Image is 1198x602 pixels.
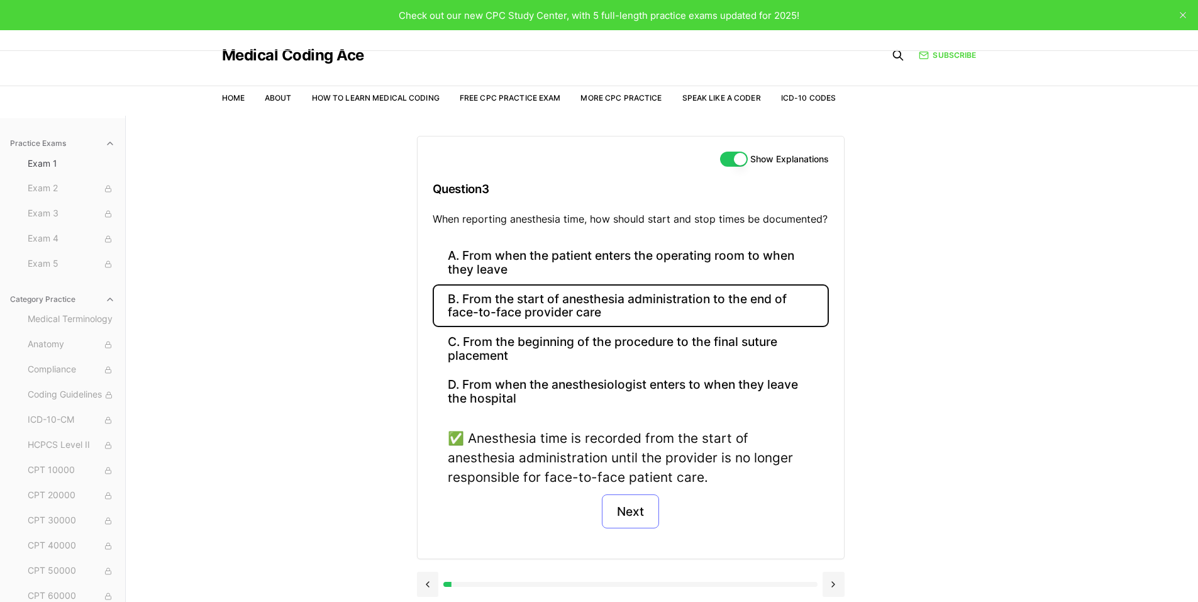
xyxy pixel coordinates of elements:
button: Compliance [23,360,120,380]
a: Medical Coding Ace [222,48,364,63]
button: HCPCS Level II [23,435,120,455]
button: Exam 4 [23,229,120,249]
span: Anatomy [28,338,115,352]
span: Exam 3 [28,207,115,221]
button: CPT 20000 [23,486,120,506]
h3: Question 3 [433,170,829,208]
span: Exam 4 [28,232,115,246]
a: ICD-10 Codes [781,93,836,103]
a: Speak Like a Coder [682,93,761,103]
span: Exam 5 [28,257,115,271]
button: Exam 1 [23,153,120,174]
p: When reporting anesthesia time, how should start and stop times be documented? [433,211,829,226]
a: More CPC Practice [580,93,662,103]
label: Show Explanations [750,155,829,164]
span: CPT 30000 [28,514,115,528]
button: Medical Terminology [23,309,120,330]
span: CPT 50000 [28,564,115,578]
span: CPT 10000 [28,464,115,477]
button: Practice Exams [5,133,120,153]
span: Medical Terminology [28,313,115,326]
button: Exam 5 [23,254,120,274]
button: D. From when the anesthesiologist enters to when they leave the hospital [433,371,829,413]
button: Coding Guidelines [23,385,120,405]
span: CPT 20000 [28,489,115,503]
button: Anatomy [23,335,120,355]
button: CPT 40000 [23,536,120,556]
a: About [265,93,292,103]
button: close [1173,5,1193,25]
span: Coding Guidelines [28,388,115,402]
button: Exam 3 [23,204,120,224]
button: CPT 10000 [23,460,120,481]
button: ICD-10-CM [23,410,120,430]
button: CPT 30000 [23,511,120,531]
span: CPT 40000 [28,539,115,553]
div: ✅ Anesthesia time is recorded from the start of anesthesia administration until the provider is n... [448,428,814,488]
button: B. From the start of anesthesia administration to the end of face-to-face provider care [433,284,829,327]
span: Exam 1 [28,157,115,170]
span: Exam 2 [28,182,115,196]
button: C. From the beginning of the procedure to the final suture placement [433,327,829,370]
button: Next [602,494,659,528]
a: Home [222,93,245,103]
a: Subscribe [919,50,976,61]
a: How to Learn Medical Coding [312,93,440,103]
a: Free CPC Practice Exam [460,93,561,103]
button: A. From when the patient enters the operating room to when they leave [433,242,829,284]
span: ICD-10-CM [28,413,115,427]
span: HCPCS Level II [28,438,115,452]
button: Category Practice [5,289,120,309]
span: Check out our new CPC Study Center, with 5 full-length practice exams updated for 2025! [399,9,799,21]
button: CPT 50000 [23,561,120,581]
button: Exam 2 [23,179,120,199]
span: Compliance [28,363,115,377]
